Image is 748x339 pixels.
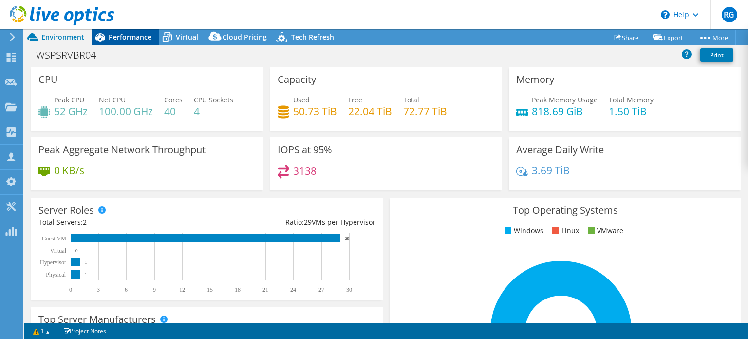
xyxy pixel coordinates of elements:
[207,217,375,228] div: Ratio: VMs per Hypervisor
[348,106,392,117] h4: 22.04 TiB
[532,95,598,104] span: Peak Memory Usage
[403,106,447,117] h4: 72.77 TiB
[56,325,113,337] a: Project Notes
[235,286,241,293] text: 18
[109,32,151,41] span: Performance
[661,10,670,19] svg: \n
[585,225,623,236] li: VMware
[54,106,88,117] h4: 52 GHz
[97,286,100,293] text: 3
[516,144,604,155] h3: Average Daily Write
[42,235,66,242] text: Guest VM
[278,144,332,155] h3: IOPS at 95%
[75,248,78,253] text: 0
[722,7,737,22] span: RG
[164,95,183,104] span: Cores
[291,32,334,41] span: Tech Refresh
[691,30,736,45] a: More
[290,286,296,293] text: 24
[153,286,156,293] text: 9
[397,205,734,216] h3: Top Operating Systems
[262,286,268,293] text: 21
[164,106,183,117] h4: 40
[32,50,111,60] h1: WSPSRVBR04
[50,247,67,254] text: Virtual
[550,225,579,236] li: Linux
[346,286,352,293] text: 30
[38,217,207,228] div: Total Servers:
[293,165,317,176] h4: 3138
[85,272,87,277] text: 1
[516,74,554,85] h3: Memory
[345,236,350,241] text: 29
[700,48,733,62] a: Print
[304,218,312,227] span: 29
[318,286,324,293] text: 27
[646,30,691,45] a: Export
[176,32,198,41] span: Virtual
[99,106,153,117] h4: 100.00 GHz
[293,106,337,117] h4: 50.73 TiB
[278,74,316,85] h3: Capacity
[38,144,206,155] h3: Peak Aggregate Network Throughput
[41,32,84,41] span: Environment
[293,95,310,104] span: Used
[403,95,419,104] span: Total
[69,286,72,293] text: 0
[532,165,570,176] h4: 3.69 TiB
[40,259,66,266] text: Hypervisor
[532,106,598,117] h4: 818.69 GiB
[38,205,94,216] h3: Server Roles
[26,325,56,337] a: 1
[194,106,233,117] h4: 4
[194,95,233,104] span: CPU Sockets
[609,95,654,104] span: Total Memory
[54,165,84,176] h4: 0 KB/s
[606,30,646,45] a: Share
[502,225,543,236] li: Windows
[223,32,267,41] span: Cloud Pricing
[207,286,213,293] text: 15
[46,271,66,278] text: Physical
[179,286,185,293] text: 12
[54,95,84,104] span: Peak CPU
[609,106,654,117] h4: 1.50 TiB
[348,95,362,104] span: Free
[83,218,87,227] span: 2
[99,95,126,104] span: Net CPU
[38,314,156,325] h3: Top Server Manufacturers
[125,286,128,293] text: 6
[85,260,87,265] text: 1
[38,74,58,85] h3: CPU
